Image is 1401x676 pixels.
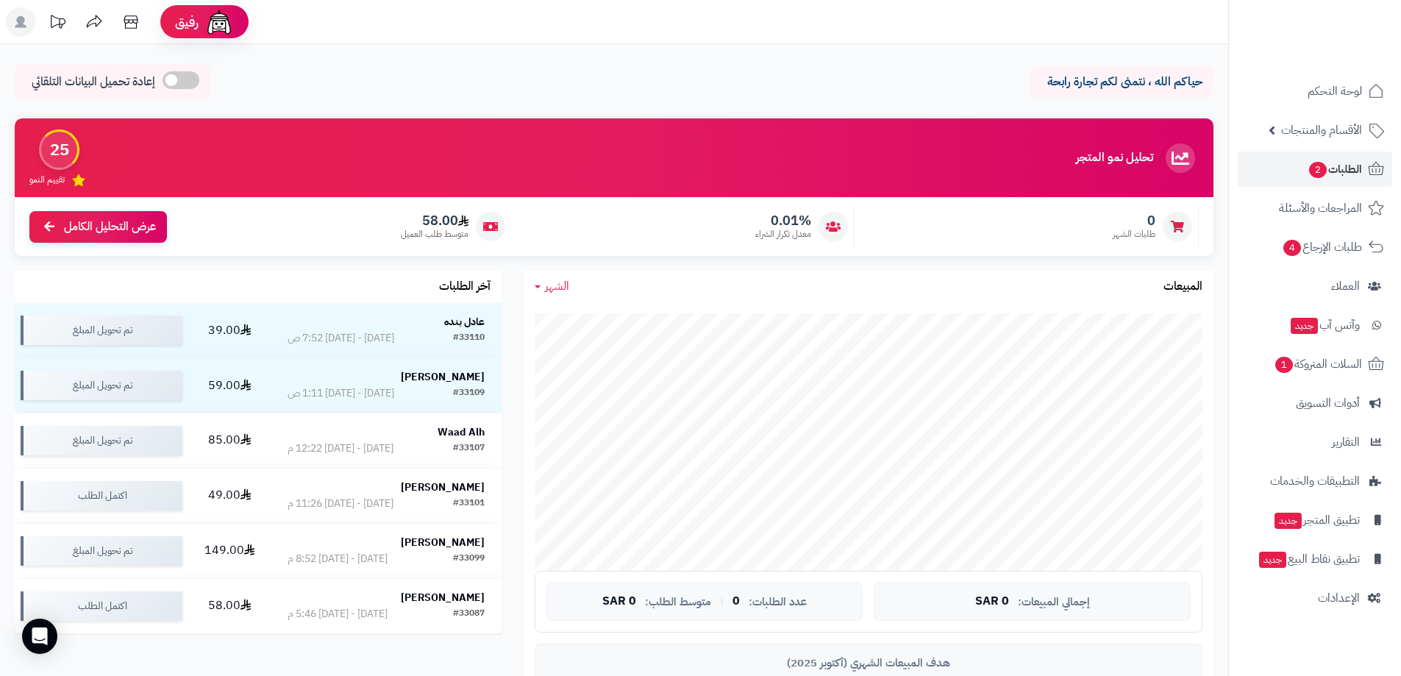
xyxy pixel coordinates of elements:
span: 58.00 [401,213,468,229]
span: 0 SAR [602,595,636,608]
span: الأقسام والمنتجات [1281,120,1362,140]
div: تم تحويل المبلغ [21,371,182,400]
span: العملاء [1331,276,1360,296]
span: وآتس آب [1289,315,1360,335]
span: عرض التحليل الكامل [64,218,156,235]
span: 0 [1113,213,1155,229]
h3: آخر الطلبات [439,280,491,293]
a: الطلبات2 [1238,152,1392,187]
a: تطبيق المتجرجديد [1238,502,1392,538]
div: تم تحويل المبلغ [21,426,182,455]
div: اكتمل الطلب [21,591,182,621]
h3: المبيعات [1163,280,1202,293]
span: رفيق [175,13,199,31]
strong: [PERSON_NAME] [401,590,485,605]
div: فتح برنامج مراسلة Intercom [22,619,57,654]
td: 85.00 [188,413,271,468]
span: التطبيقات والخدمات [1270,471,1360,491]
span: جديد [1291,318,1318,334]
strong: [PERSON_NAME] [401,480,485,495]
span: طلبات الشهر [1113,228,1155,241]
td: 59.00 [188,358,271,413]
div: [DATE] - [DATE] 8:52 م [288,552,388,566]
a: التطبيقات والخدمات [1238,463,1392,499]
span: طلبات الإرجاع [1282,237,1362,257]
div: [DATE] - [DATE] 7:52 ص [288,331,394,346]
a: الإعدادات [1238,580,1392,616]
a: عرض التحليل الكامل [29,211,167,243]
a: السلات المتروكة1 [1238,346,1392,382]
span: معدل تكرار الشراء [755,228,811,241]
span: جديد [1275,513,1302,529]
div: #33101 [453,497,485,511]
a: التقارير [1238,424,1392,460]
span: عدد الطلبات: [749,596,807,608]
a: لوحة التحكم [1238,74,1392,109]
span: إجمالي المبيعات: [1018,596,1090,608]
span: التقارير [1332,432,1360,452]
a: العملاء [1238,268,1392,304]
td: 58.00 [188,579,271,633]
span: السلات المتروكة [1274,354,1362,374]
img: logo-2.png [1301,30,1387,61]
span: أدوات التسويق [1296,393,1360,413]
a: تطبيق نقاط البيعجديد [1238,541,1392,577]
span: 0.01% [755,213,811,229]
div: #33087 [453,607,485,622]
div: هدف المبيعات الشهري (أكتوبر 2025) [546,655,1191,671]
span: إعادة تحميل البيانات التلقائي [32,74,155,90]
img: ai-face.png [204,7,234,37]
p: حياكم الله ، نتمنى لكم تجارة رابحة [1041,74,1202,90]
span: 0 SAR [975,595,1009,608]
div: اكتمل الطلب [21,481,182,510]
strong: Waad Alh [438,424,485,440]
td: 49.00 [188,469,271,523]
strong: [PERSON_NAME] [401,535,485,550]
a: وآتس آبجديد [1238,307,1392,343]
a: المراجعات والأسئلة [1238,191,1392,226]
div: تم تحويل المبلغ [21,316,182,345]
span: الطلبات [1308,159,1362,179]
strong: [PERSON_NAME] [401,369,485,385]
span: 2 [1308,162,1327,179]
span: لوحة التحكم [1308,81,1362,102]
div: #33110 [453,331,485,346]
td: 149.00 [188,524,271,578]
span: الشهر [545,277,569,295]
div: #33099 [453,552,485,566]
strong: عادل بنده [444,314,485,330]
div: [DATE] - [DATE] 1:11 ص [288,386,394,401]
div: [DATE] - [DATE] 5:46 م [288,607,388,622]
span: 1 [1275,357,1293,374]
a: الشهر [535,278,569,295]
span: متوسط طلب العميل [401,228,468,241]
span: تطبيق المتجر [1273,510,1360,530]
span: جديد [1259,552,1286,568]
a: أدوات التسويق [1238,385,1392,421]
div: تم تحويل المبلغ [21,536,182,566]
span: 0 [732,595,740,608]
div: [DATE] - [DATE] 12:22 م [288,441,393,456]
span: 4 [1283,240,1301,257]
a: طلبات الإرجاع4 [1238,230,1392,265]
span: الإعدادات [1318,588,1360,608]
span: تطبيق نقاط البيع [1258,549,1360,569]
div: [DATE] - [DATE] 11:26 م [288,497,393,511]
h3: تحليل نمو المتجر [1076,152,1153,165]
a: تحديثات المنصة [39,7,76,40]
span: متوسط الطلب: [645,596,711,608]
span: المراجعات والأسئلة [1279,198,1362,218]
td: 39.00 [188,303,271,357]
span: | [720,596,724,607]
div: #33109 [453,386,485,401]
div: #33107 [453,441,485,456]
span: تقييم النمو [29,174,65,186]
